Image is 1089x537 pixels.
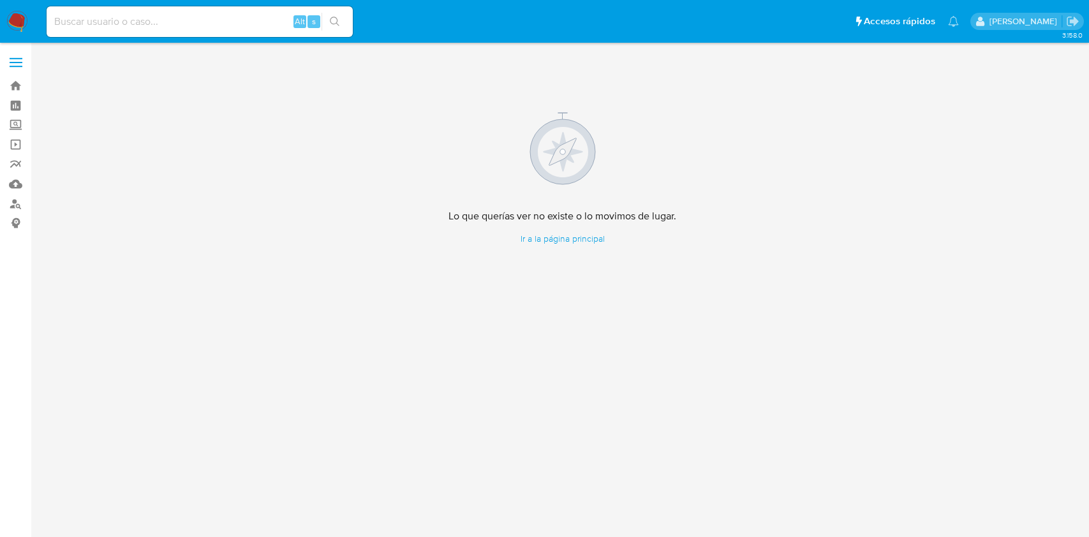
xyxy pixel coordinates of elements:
[448,210,676,223] h4: Lo que querías ver no existe o lo movimos de lugar.
[948,16,959,27] a: Notificaciones
[1066,15,1079,28] a: Salir
[989,15,1062,27] p: ximena.felix@mercadolibre.com
[864,15,935,28] span: Accesos rápidos
[295,15,305,27] span: Alt
[312,15,316,27] span: s
[322,13,348,31] button: search-icon
[47,13,353,30] input: Buscar usuario o caso...
[448,233,676,245] a: Ir a la página principal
